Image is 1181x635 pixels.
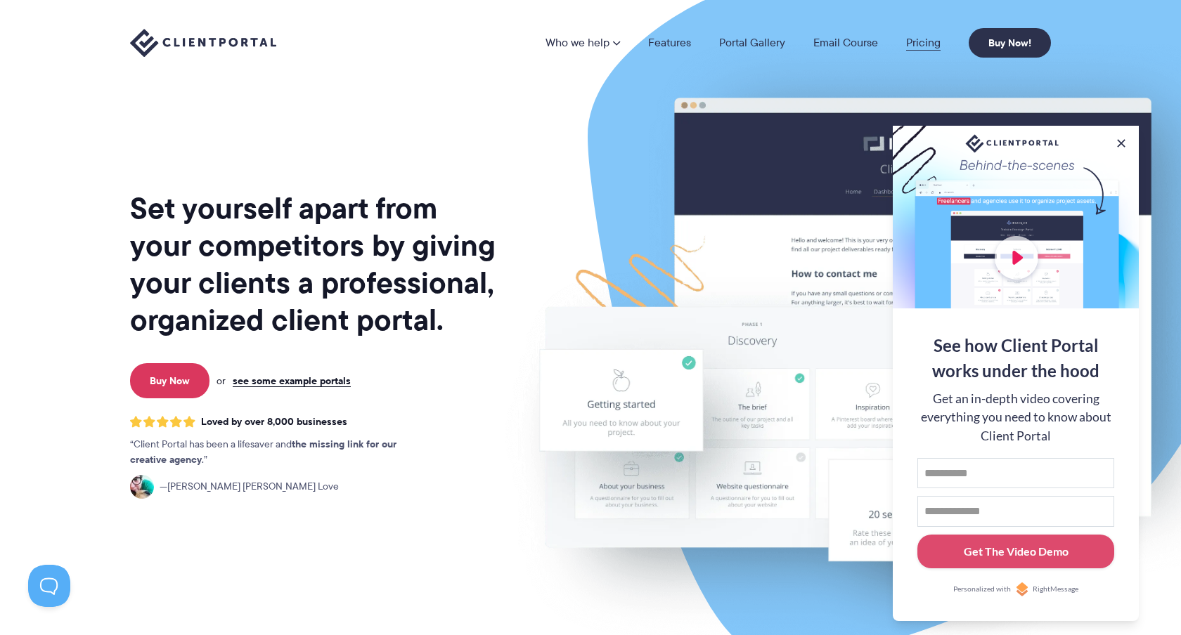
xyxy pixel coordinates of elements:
span: or [217,374,226,387]
img: Personalized with RightMessage [1015,582,1029,596]
a: Pricing [906,37,941,48]
a: Email Course [813,37,878,48]
a: Who we help [546,37,620,48]
span: RightMessage [1033,584,1078,595]
strong: the missing link for our creative agency [130,436,396,467]
div: See how Client Portal works under the hood [917,333,1114,384]
a: see some example portals [233,374,351,387]
a: Personalized withRightMessage [917,582,1114,596]
a: Features [648,37,691,48]
iframe: Toggle Customer Support [28,565,70,607]
a: Buy Now [130,363,209,398]
div: Get The Video Demo [964,543,1069,560]
a: Portal Gallery [719,37,785,48]
button: Get The Video Demo [917,535,1114,569]
span: Personalized with [953,584,1011,595]
h1: Set yourself apart from your competitors by giving your clients a professional, organized client ... [130,190,498,339]
div: Get an in-depth video covering everything you need to know about Client Portal [917,390,1114,445]
p: Client Portal has been a lifesaver and . [130,437,425,468]
span: Loved by over 8,000 businesses [201,416,347,428]
span: [PERSON_NAME] [PERSON_NAME] Love [160,479,339,495]
a: Buy Now! [969,28,1051,58]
